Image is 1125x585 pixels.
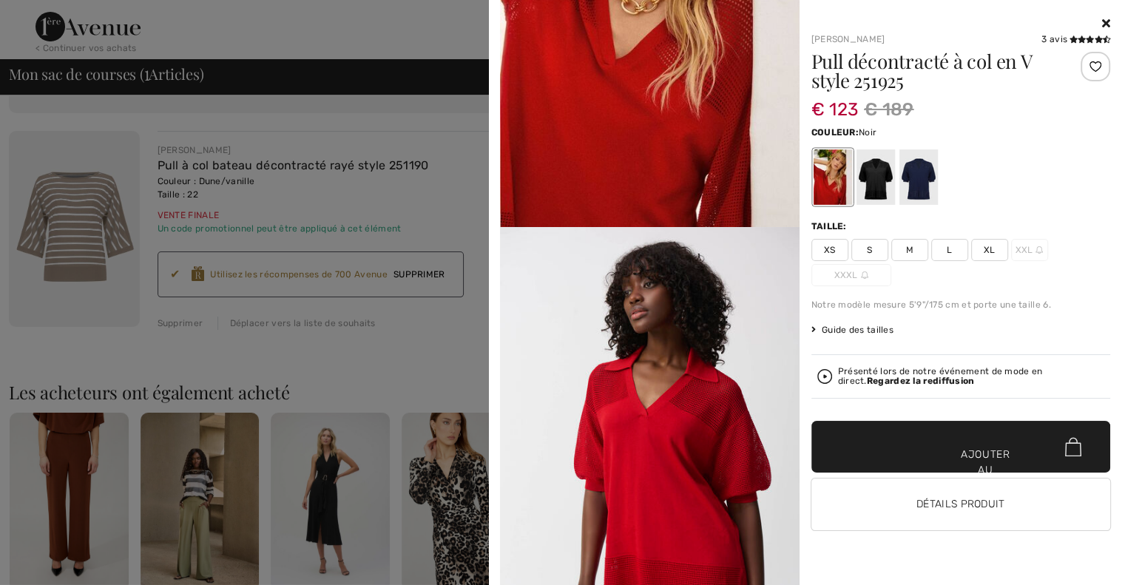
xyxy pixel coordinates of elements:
font: Chat [33,10,63,24]
font: XXXL [834,270,857,280]
a: [PERSON_NAME] [811,34,885,44]
font: Noir [859,127,876,138]
font: € 123 [811,99,859,120]
font: Ajouter au panier [961,447,1010,493]
font: S [867,245,872,255]
font: Pull décontracté à col en V style 251925 [811,48,1032,93]
font: XXL [1016,245,1033,255]
div: Rouge radieux [813,149,851,205]
font: Présenté lors de notre événement de mode en direct. [838,366,1043,386]
img: Regardez la rediffusion [817,369,832,384]
div: Noir [856,149,894,205]
button: Détails Produit [811,479,1111,530]
font: L [947,245,952,255]
font: Détails Produit [916,498,1005,510]
img: ring-m.svg [1036,246,1043,254]
font: 3 avis [1041,34,1067,44]
div: Bleu nuit [899,149,937,205]
font: M [905,245,913,255]
img: Bag.svg [1065,438,1081,457]
font: Couleur: [811,127,859,138]
font: Regardez la rediffusion [867,376,975,386]
font: Guide des tailles [822,325,893,335]
img: ring-m.svg [861,271,868,279]
font: € 189 [864,99,914,120]
font: Taille: [811,221,847,231]
font: Notre modèle mesure 5'9"/175 cm et porte une taille 6. [811,300,1051,310]
font: XS [824,245,836,255]
font: XL [984,245,996,255]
